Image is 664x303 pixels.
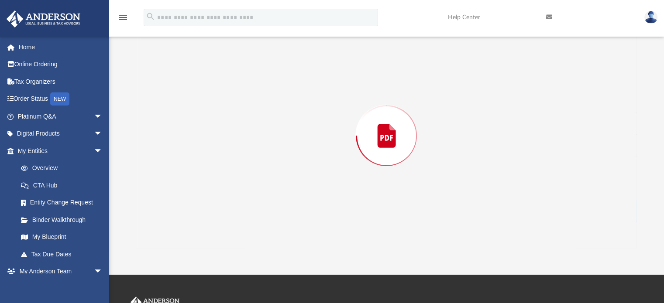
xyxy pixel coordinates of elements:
a: My Blueprint [12,228,111,246]
div: Preview [137,0,636,249]
a: Digital Productsarrow_drop_down [6,125,116,143]
i: menu [118,12,128,23]
a: Tax Due Dates [12,245,116,263]
a: Overview [12,160,116,177]
a: CTA Hub [12,177,116,194]
a: My Anderson Teamarrow_drop_down [6,263,111,280]
a: Entity Change Request [12,194,116,211]
a: Home [6,38,116,56]
span: arrow_drop_down [94,263,111,281]
span: arrow_drop_down [94,125,111,143]
a: Order StatusNEW [6,90,116,108]
i: search [146,12,155,21]
img: Anderson Advisors Platinum Portal [4,10,83,27]
a: Platinum Q&Aarrow_drop_down [6,108,116,125]
a: Tax Organizers [6,73,116,90]
span: arrow_drop_down [94,108,111,126]
a: My Entitiesarrow_drop_down [6,142,116,160]
a: Binder Walkthrough [12,211,116,228]
div: NEW [50,92,69,106]
a: menu [118,17,128,23]
img: User Pic [644,11,657,24]
a: Online Ordering [6,56,116,73]
span: arrow_drop_down [94,142,111,160]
